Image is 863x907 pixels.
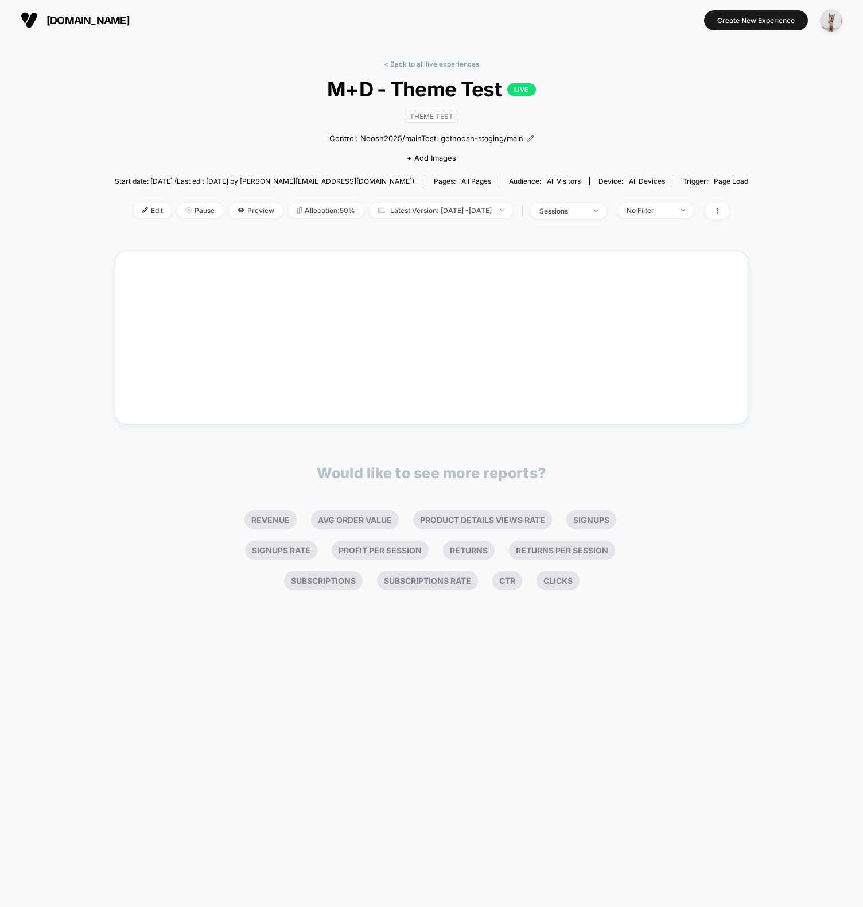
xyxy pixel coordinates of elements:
span: M+D - Theme Test [146,77,716,101]
img: edit [142,207,148,213]
span: Latest Version: [DATE] - [DATE] [370,203,513,218]
li: Product Details Views Rate [413,510,552,529]
li: Returns [443,541,495,560]
span: Preview [229,203,283,218]
li: Revenue [244,510,297,529]
div: Audience: [509,177,581,185]
span: Device: [589,177,674,185]
span: + Add Images [407,153,456,162]
img: rebalance [297,207,302,214]
img: ppic [820,9,842,32]
span: Edit [134,203,172,218]
span: [DOMAIN_NAME] [46,14,130,26]
span: Control: Noosh2025/mainTest: getnoosh-staging/main [329,133,523,145]
img: Visually logo [21,11,38,29]
li: Subscriptions [284,571,363,590]
a: < Back to all live experiences [384,60,479,68]
span: All Visitors [547,177,581,185]
p: Would like to see more reports? [317,464,546,482]
li: Ctr [492,571,522,590]
span: Start date: [DATE] (Last edit [DATE] by [PERSON_NAME][EMAIL_ADDRESS][DOMAIN_NAME]) [115,177,414,185]
li: Clicks [537,571,580,590]
li: Signups Rate [245,541,317,560]
p: LIVE [507,83,536,96]
span: | [519,203,531,219]
img: end [594,210,598,212]
img: end [681,209,685,211]
li: Returns Per Session [509,541,615,560]
span: Page Load [714,177,748,185]
li: Signups [566,510,616,529]
div: Trigger: [683,177,748,185]
span: Theme Test [405,110,458,123]
img: end [186,207,192,213]
img: calendar [378,207,384,213]
div: Pages: [434,177,491,185]
div: sessions [539,207,585,215]
span: Allocation: 50% [289,203,364,218]
button: [DOMAIN_NAME] [17,11,133,29]
div: No Filter [627,206,672,215]
span: Pause [177,203,223,218]
button: ppic [817,9,846,32]
li: Avg Order Value [311,510,399,529]
span: all devices [629,177,665,185]
li: Subscriptions Rate [377,571,478,590]
button: Create New Experience [704,10,808,30]
img: end [500,209,504,211]
span: all pages [461,177,491,185]
li: Profit Per Session [332,541,429,560]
